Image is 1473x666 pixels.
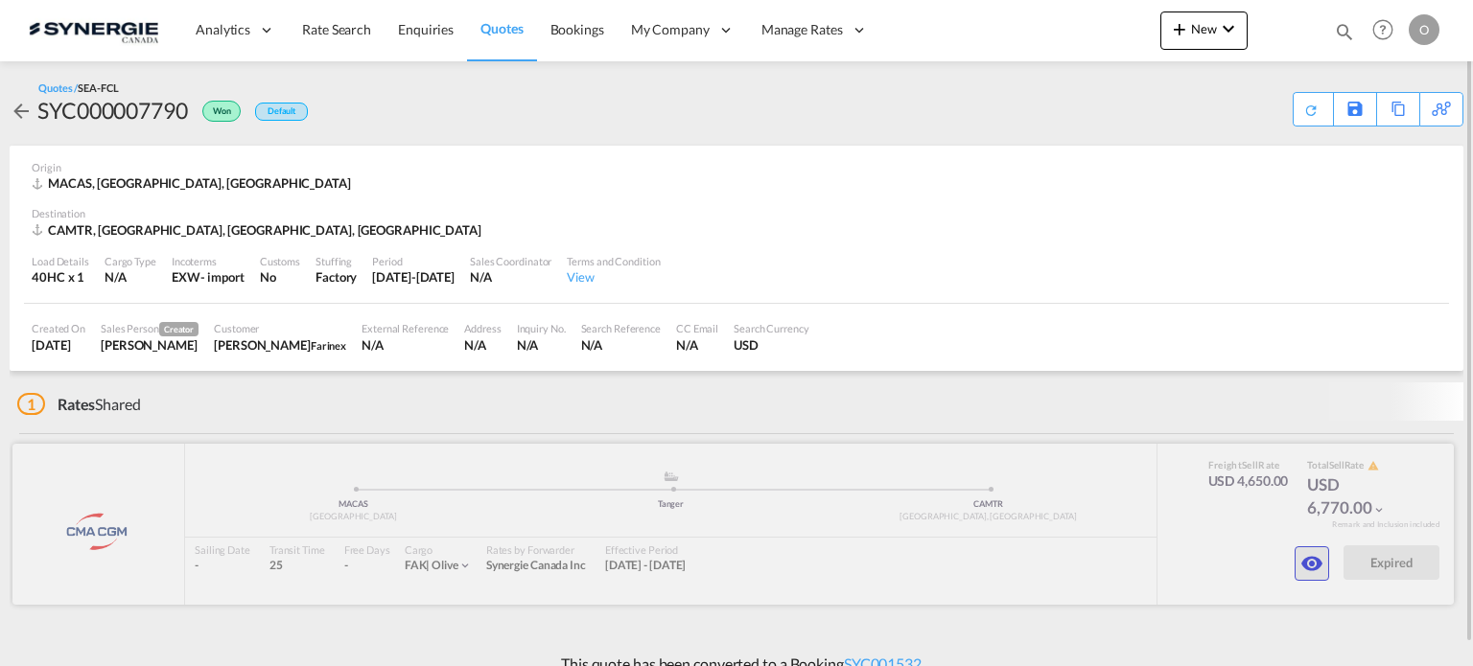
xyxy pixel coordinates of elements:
[1168,17,1191,40] md-icon: icon-plus 400-fg
[734,336,809,354] div: USD
[302,21,371,37] span: Rate Search
[78,81,118,94] span: SEA-FCL
[631,20,710,39] span: My Company
[362,321,449,335] div: External Reference
[480,20,523,36] span: Quotes
[372,254,455,268] div: Period
[159,322,199,336] span: Creator
[550,21,604,37] span: Bookings
[517,336,566,354] div: N/A
[464,321,501,335] div: Address
[1409,14,1439,45] div: O
[38,80,119,95] div: Quotes /SEA-FCL
[200,268,245,286] div: - import
[32,268,89,286] div: 40HC x 1
[214,336,346,354] div: DANIEL DUBE
[32,160,1441,174] div: Origin
[581,321,661,335] div: Search Reference
[1367,13,1409,48] div: Help
[101,321,199,336] div: Sales Person
[188,95,245,126] div: Won
[29,9,158,52] img: 1f56c880d42311ef80fc7dca854c8e59.png
[214,321,346,335] div: Customer
[255,103,308,121] div: Default
[761,20,843,39] span: Manage Rates
[464,336,501,354] div: N/A
[362,336,449,354] div: N/A
[260,254,300,268] div: Customs
[1334,93,1376,126] div: Save As Template
[1367,13,1399,46] span: Help
[101,336,199,354] div: Daniel Dico
[105,254,156,268] div: Cargo Type
[1300,100,1321,121] md-icon: icon-refresh
[311,339,346,352] span: Farinex
[676,321,718,335] div: CC Email
[260,268,300,286] div: No
[172,254,245,268] div: Incoterms
[213,105,236,124] span: Won
[1160,11,1248,50] button: icon-plus 400-fgNewicon-chevron-down
[316,254,357,268] div: Stuffing
[17,393,45,415] span: 1
[1334,21,1355,42] md-icon: icon-magnify
[1334,21,1355,50] div: icon-magnify
[172,268,200,286] div: EXW
[10,100,33,123] md-icon: icon-arrow-left
[32,174,356,192] div: MACAS, Casablanca, Asia Pacific
[1168,21,1240,36] span: New
[567,254,660,268] div: Terms and Condition
[470,254,551,268] div: Sales Coordinator
[32,336,85,354] div: 20 Jan 2025
[17,394,141,415] div: Shared
[105,268,156,286] div: N/A
[1303,93,1323,118] div: Quote PDF is not available at this time
[32,221,486,239] div: CAMTR, Montreal, QC, Americas
[32,206,1441,220] div: Destination
[398,21,454,37] span: Enquiries
[1295,546,1329,581] button: icon-eye
[470,268,551,286] div: N/A
[316,268,357,286] div: Factory Stuffing
[58,395,96,413] span: Rates
[676,336,718,354] div: N/A
[1300,552,1323,575] md-icon: icon-eye
[581,336,661,354] div: N/A
[37,95,188,126] div: SYC000007790
[32,254,89,268] div: Load Details
[517,321,566,335] div: Inquiry No.
[372,268,455,286] div: 31 Jan 2025
[48,175,351,191] span: MACAS, [GEOGRAPHIC_DATA], [GEOGRAPHIC_DATA]
[567,268,660,286] div: View
[32,321,85,335] div: Created On
[196,20,250,39] span: Analytics
[1217,17,1240,40] md-icon: icon-chevron-down
[10,95,37,126] div: icon-arrow-left
[734,321,809,335] div: Search Currency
